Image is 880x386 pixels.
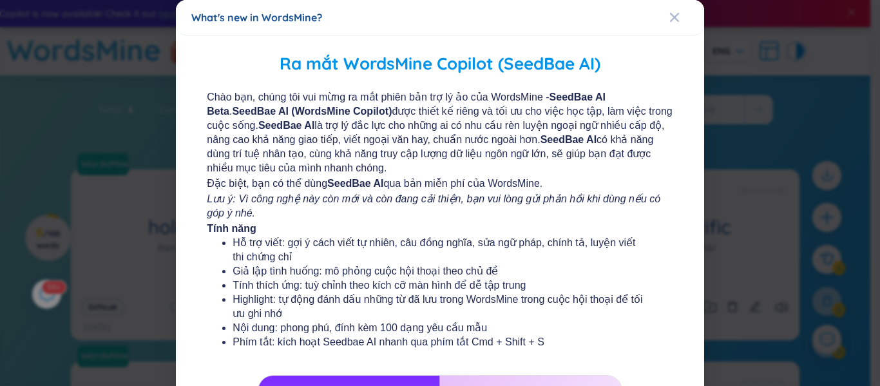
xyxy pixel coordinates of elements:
[207,223,256,234] b: Tính năng
[233,335,647,349] li: Phím tắt: kích hoạt Seedbae AI nhanh qua phím tắt Cmd + Shift + S
[207,177,673,191] span: Đặc biệt, bạn có thể dùng qua bản miễn phí của WordsMine.
[233,321,647,335] li: Nội dung: phong phú, đính kèm 100 dạng yêu cầu mẫu
[540,134,597,145] b: SeedBae AI
[195,51,686,77] h2: Ra mắt WordsMine Copilot (SeedBae AI)
[233,106,392,117] b: SeedBae AI (WordsMine Copilot)
[233,278,647,293] li: Tính thích ứng: tuỳ chỉnh theo kích cỡ màn hình để dễ tập trung
[191,10,689,24] div: What's new in WordsMine?
[233,293,647,321] li: Highlight: tự động đánh dấu những từ đã lưu trong WordsMine trong cuộc hội thoại để tối ưu ghi nhớ
[233,236,647,264] li: Hỗ trợ viết: gợi ý cách viết tự nhiên, câu đồng nghĩa, sửa ngữ pháp, chính tả, luyện viết thi chứ...
[207,193,661,218] i: Lưu ý: Vì công nghệ này còn mới và còn đang cải thiện, bạn vui lòng gửi phản hồi khi dùng nếu có ...
[258,120,314,131] b: SeedBae AI
[207,90,673,175] span: Chào bạn, chúng tôi vui mừng ra mắt phiên bản trợ lý ảo của WordsMine - . được thiết kế riêng và ...
[233,264,647,278] li: Giả lập tình huống: mô phỏng cuộc hội thoại theo chủ đề
[207,92,606,117] b: SeedBae AI Beta
[327,178,383,189] b: SeedBae AI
